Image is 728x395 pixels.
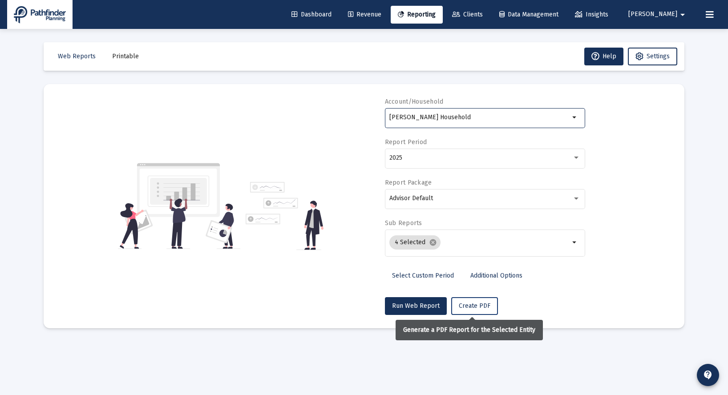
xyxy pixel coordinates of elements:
[452,11,483,18] span: Clients
[341,6,388,24] a: Revenue
[628,48,677,65] button: Settings
[246,182,324,250] img: reporting-alt
[385,98,444,105] label: Account/Household
[391,6,443,24] a: Reporting
[575,11,608,18] span: Insights
[618,5,699,23] button: [PERSON_NAME]
[445,6,490,24] a: Clients
[118,162,240,250] img: reporting
[492,6,566,24] a: Data Management
[398,11,436,18] span: Reporting
[105,48,146,65] button: Printable
[459,302,490,310] span: Create PDF
[389,114,570,121] input: Search or select an account or household
[291,11,332,18] span: Dashboard
[389,154,402,161] span: 2025
[470,272,522,279] span: Additional Options
[568,6,615,24] a: Insights
[677,6,688,24] mat-icon: arrow_drop_down
[499,11,558,18] span: Data Management
[389,235,441,250] mat-chip: 4 Selected
[389,194,433,202] span: Advisor Default
[284,6,339,24] a: Dashboard
[51,48,103,65] button: Web Reports
[591,52,616,60] span: Help
[703,370,713,380] mat-icon: contact_support
[385,219,422,227] label: Sub Reports
[385,179,432,186] label: Report Package
[570,112,580,123] mat-icon: arrow_drop_down
[385,138,427,146] label: Report Period
[392,302,440,310] span: Run Web Report
[58,52,96,60] span: Web Reports
[348,11,381,18] span: Revenue
[392,272,454,279] span: Select Custom Period
[385,297,447,315] button: Run Web Report
[647,52,670,60] span: Settings
[389,234,570,251] mat-chip-list: Selection
[570,237,580,248] mat-icon: arrow_drop_down
[112,52,139,60] span: Printable
[628,11,677,18] span: [PERSON_NAME]
[14,6,66,24] img: Dashboard
[451,297,498,315] button: Create PDF
[584,48,623,65] button: Help
[429,238,437,246] mat-icon: cancel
